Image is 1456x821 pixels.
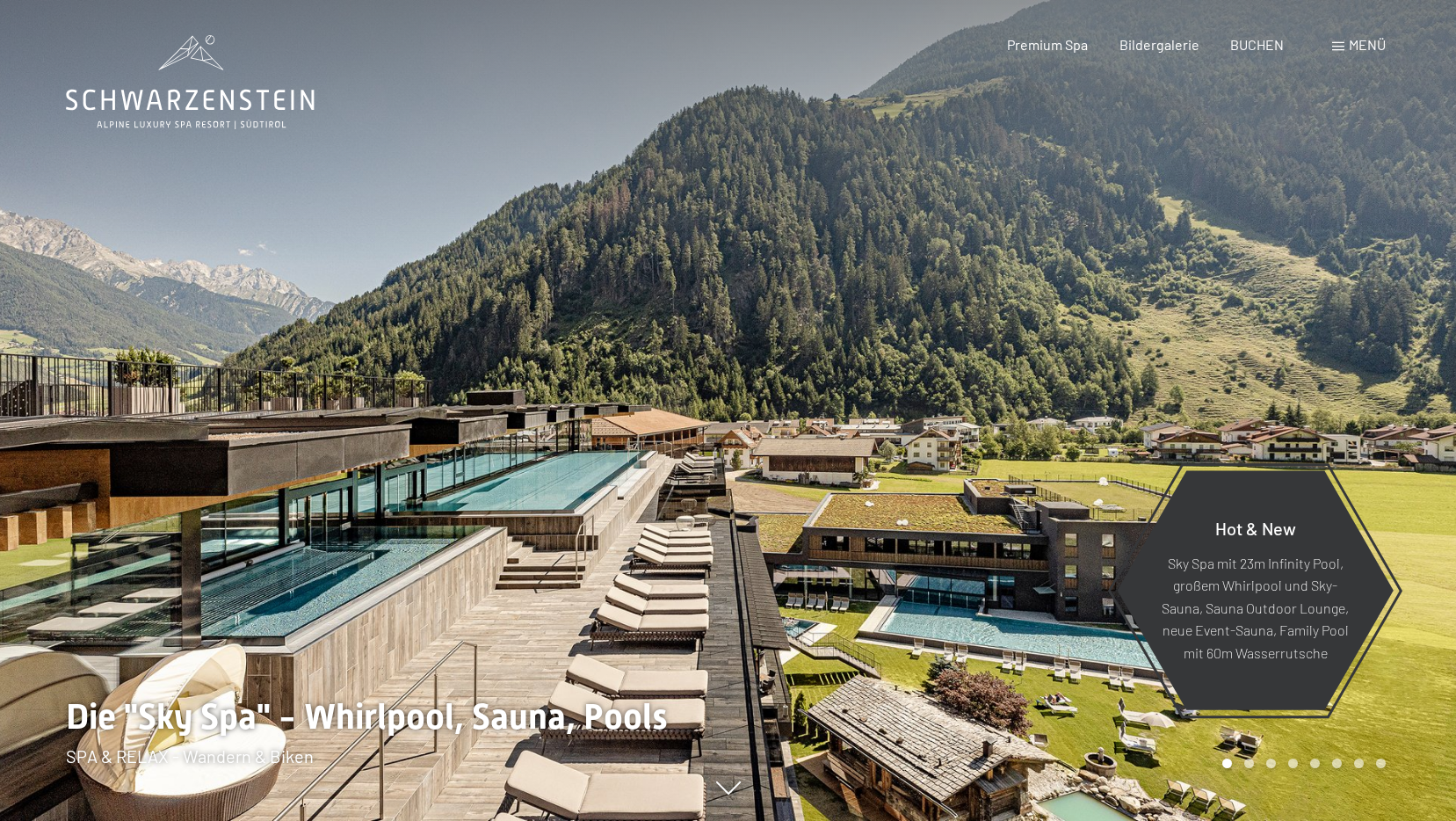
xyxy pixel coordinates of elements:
div: Carousel Page 4 [1288,759,1298,768]
p: Sky Spa mit 23m Infinity Pool, großem Whirlpool und Sky-Sauna, Sauna Outdoor Lounge, neue Event-S... [1160,551,1351,664]
div: Carousel Page 3 [1266,759,1276,768]
div: Carousel Page 5 [1310,759,1320,768]
span: Hot & New [1215,517,1296,538]
span: Menü [1349,36,1386,53]
a: Hot & New Sky Spa mit 23m Infinity Pool, großem Whirlpool und Sky-Sauna, Sauna Outdoor Lounge, ne... [1116,469,1394,711]
a: BUCHEN [1230,36,1284,53]
div: Carousel Page 8 [1376,759,1386,768]
div: Carousel Page 7 [1354,759,1364,768]
a: Bildergalerie [1119,36,1199,53]
div: Carousel Page 6 [1332,759,1342,768]
a: Premium Spa [1007,36,1088,53]
div: Carousel Pagination [1216,759,1386,768]
div: Carousel Page 2 [1244,759,1254,768]
div: Carousel Page 1 (Current Slide) [1222,759,1232,768]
